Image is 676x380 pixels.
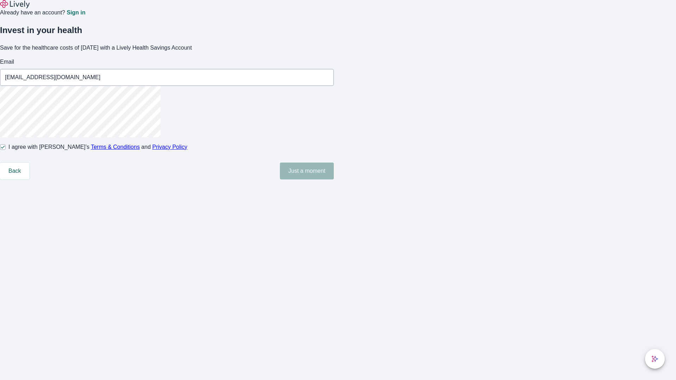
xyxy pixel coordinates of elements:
[67,10,85,15] a: Sign in
[91,144,140,150] a: Terms & Conditions
[651,355,658,362] svg: Lively AI Assistant
[8,143,187,151] span: I agree with [PERSON_NAME]’s and
[152,144,188,150] a: Privacy Policy
[645,349,665,369] button: chat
